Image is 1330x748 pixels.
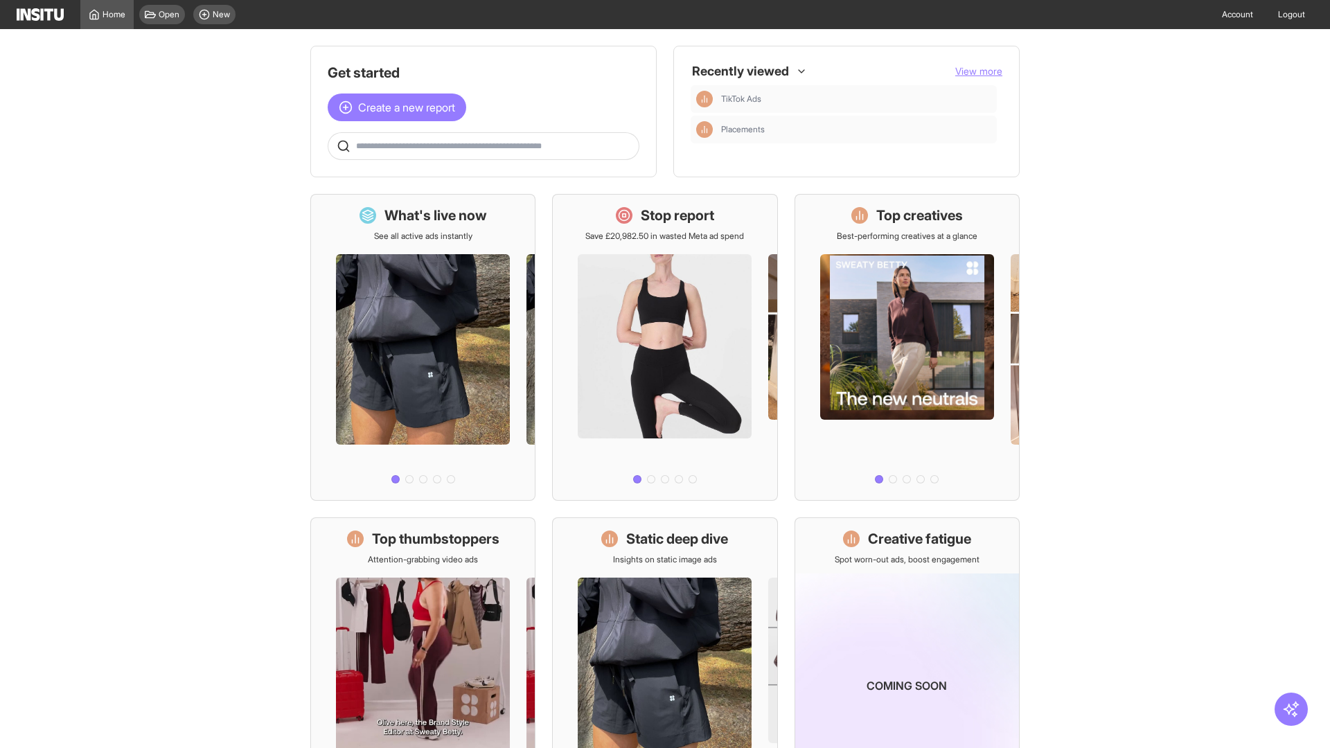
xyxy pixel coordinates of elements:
[955,64,1002,78] button: View more
[328,63,639,82] h1: Get started
[696,121,713,138] div: Insights
[358,99,455,116] span: Create a new report
[837,231,977,242] p: Best-performing creatives at a glance
[876,206,963,225] h1: Top creatives
[721,93,761,105] span: TikTok Ads
[328,93,466,121] button: Create a new report
[159,9,179,20] span: Open
[641,206,714,225] h1: Stop report
[103,9,125,20] span: Home
[552,194,777,501] a: Stop reportSave £20,982.50 in wasted Meta ad spend
[696,91,713,107] div: Insights
[721,124,991,135] span: Placements
[613,554,717,565] p: Insights on static image ads
[372,529,499,549] h1: Top thumbstoppers
[17,8,64,21] img: Logo
[374,231,472,242] p: See all active ads instantly
[585,231,744,242] p: Save £20,982.50 in wasted Meta ad spend
[721,124,765,135] span: Placements
[721,93,991,105] span: TikTok Ads
[384,206,487,225] h1: What's live now
[795,194,1020,501] a: Top creativesBest-performing creatives at a glance
[626,529,728,549] h1: Static deep dive
[213,9,230,20] span: New
[955,65,1002,77] span: View more
[368,554,478,565] p: Attention-grabbing video ads
[310,194,535,501] a: What's live nowSee all active ads instantly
